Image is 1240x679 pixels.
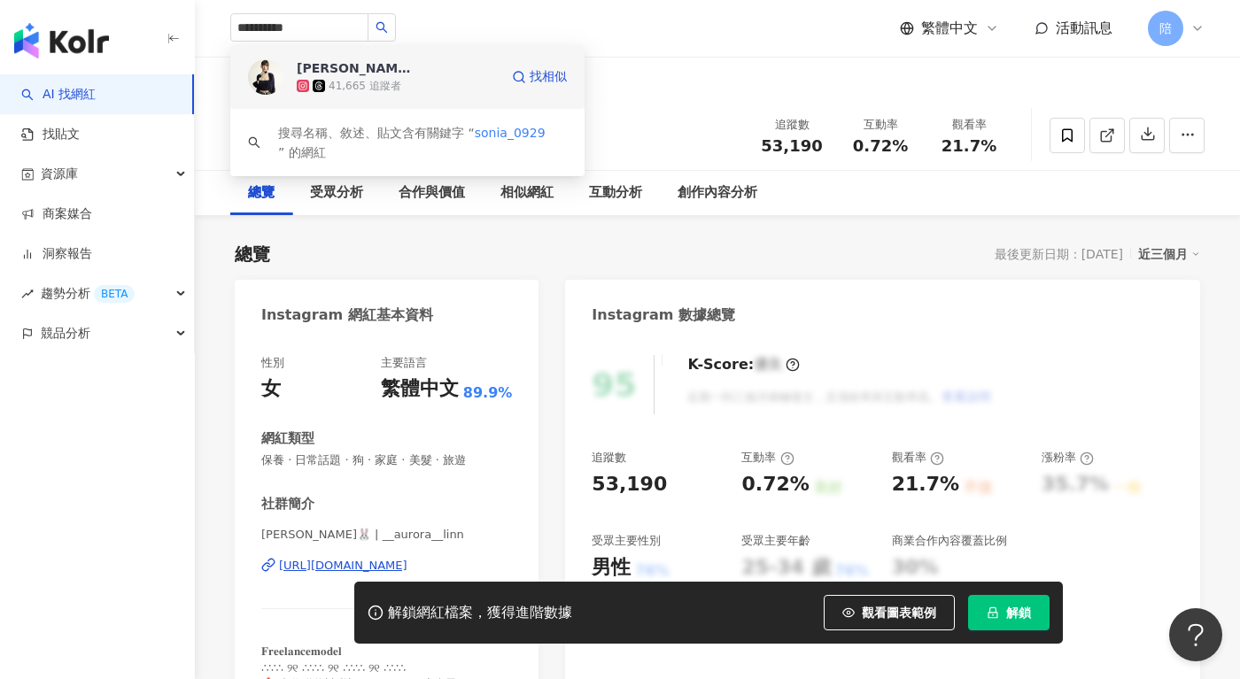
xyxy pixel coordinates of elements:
a: 商案媒合 [21,205,92,223]
img: KOL Avatar [248,59,283,95]
div: Instagram 網紅基本資料 [261,305,433,325]
span: lock [987,606,999,619]
button: 觀看圖表範例 [824,595,955,630]
div: [PERSON_NAME] [297,59,412,77]
span: search [248,136,260,149]
div: 受眾主要年齡 [741,533,810,549]
span: 21.7% [942,137,996,155]
div: 總覽 [235,242,270,266]
div: [URL][DOMAIN_NAME] [279,558,407,574]
a: [URL][DOMAIN_NAME] [261,558,512,574]
div: 觀看率 [935,116,1003,134]
span: 觀看圖表範例 [862,606,936,620]
div: 53,190 [592,471,667,498]
span: 解鎖 [1006,606,1031,620]
span: 活動訊息 [1056,19,1112,36]
div: 追蹤數 [758,116,825,134]
span: 保養 · 日常話題 · 狗 · 家庭 · 美髮 · 旅遊 [261,452,512,468]
div: K-Score : [687,355,800,374]
a: 找相似 [512,59,567,95]
div: 0.72% [741,471,809,498]
span: 找相似 [530,68,567,86]
span: rise [21,288,34,300]
div: 主要語言 [381,355,427,371]
a: 找貼文 [21,126,80,143]
span: 53,190 [761,136,822,155]
div: 近三個月 [1138,243,1200,266]
span: 趨勢分析 [41,274,135,313]
a: searchAI 找網紅 [21,86,96,104]
span: 89.9% [463,383,513,403]
div: BETA [94,285,135,303]
div: 男性 [592,554,631,582]
div: 合作與價值 [399,182,465,204]
span: search [376,21,388,34]
div: 解鎖網紅檔案，獲得進階數據 [388,604,572,622]
img: logo [14,23,109,58]
span: 陪 [1159,19,1172,38]
div: 受眾分析 [310,182,363,204]
div: 21.7% [892,471,959,498]
div: 觀看率 [892,450,944,466]
div: 商業合作內容覆蓋比例 [892,533,1007,549]
div: 繁體中文 [381,375,459,403]
div: Instagram 數據總覽 [592,305,735,325]
div: 網紅類型 [261,429,314,448]
span: sonia_0929 [475,126,546,140]
span: 資源庫 [41,154,78,194]
div: 漲粉率 [1042,450,1094,466]
div: 性別 [261,355,284,371]
div: 追蹤數 [592,450,626,466]
span: 競品分析 [41,313,90,353]
div: 最後更新日期：[DATE] [995,247,1123,261]
span: [PERSON_NAME]🐰 | __aurora__linn [261,527,512,543]
div: 女 [261,375,281,403]
div: 搜尋名稱、敘述、貼文含有關鍵字 “ ” 的網紅 [278,123,567,162]
div: 互動率 [847,116,914,134]
div: 互動率 [741,450,794,466]
div: 受眾主要性別 [592,533,661,549]
span: 0.72% [853,137,908,155]
span: 繁體中文 [921,19,978,38]
div: 相似網紅 [500,182,554,204]
div: 互動分析 [589,182,642,204]
a: 洞察報告 [21,245,92,263]
div: 社群簡介 [261,495,314,513]
div: 41,665 追蹤者 [329,79,401,94]
button: 解鎖 [968,595,1050,630]
div: 總覽 [248,182,275,204]
div: 創作內容分析 [678,182,757,204]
